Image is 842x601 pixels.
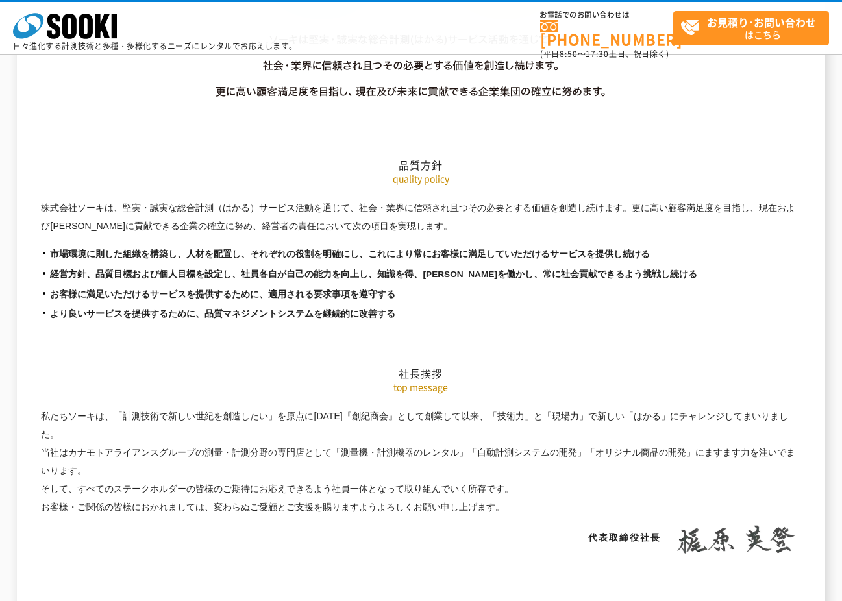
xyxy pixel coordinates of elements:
h2: 品質方針 [41,29,800,172]
li: お客様に満足いただけるサービスを提供するために、適用される要求事項を遵守する [41,288,800,302]
p: quality policy [41,172,800,186]
span: 代表取締役社長 [588,532,661,543]
li: 市場環境に則した組織を構築し、人材を配置し、それぞれの役割を明確にし、これにより常にお客様に満足していただけるサービスを提供し続ける [41,248,800,262]
a: [PHONE_NUMBER] [540,20,673,47]
p: 株式会社ソーキは、堅実・誠実な総合計測（はかる）サービス活動を通じて、社会・業界に信頼され且つその必要とする価値を創造し続けます。更に高い顧客満足度を目指し、現在および[PERSON_NAME]... [41,199,800,235]
span: 8:50 [560,48,578,60]
span: はこちら [680,12,828,44]
strong: お見積り･お問い合わせ [707,14,816,30]
li: より良いサービスを提供するために、品質マネジメントシステムを継続的に改善する [41,308,800,321]
span: (平日 ～ 土日、祝日除く) [540,48,669,60]
h2: 社長挨拶 [41,237,800,380]
p: 私たちソーキは、「計測技術で新しい世紀を創造したい」を原点に[DATE]『創紀商会』として創業して以来、「技術力」と「現場力」で新しい「はかる」にチャレンジしてまいりました。 当社はカナモトアラ... [41,407,800,517]
span: 17:30 [586,48,609,60]
li: 経営方針、品質目標および個人目標を設定し、社員各自が自己の能力を向上し、知識を得、[PERSON_NAME]を働かし、常に社会貢献できるよう挑戦し続ける [41,268,800,282]
img: 梶原 英登 [671,525,800,554]
a: お見積り･お問い合わせはこちら [673,11,829,45]
p: 日々進化する計測技術と多種・多様化するニーズにレンタルでお応えします。 [13,42,297,50]
p: top message [41,380,800,394]
span: お電話でのお問い合わせは [540,11,673,19]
